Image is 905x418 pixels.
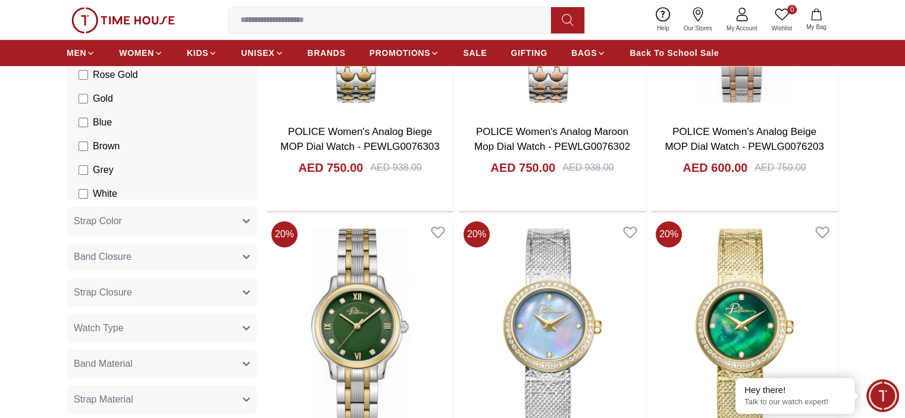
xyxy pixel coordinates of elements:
[463,47,487,59] span: SALE
[298,159,363,176] h4: AED 750.00
[93,187,117,201] span: White
[67,42,95,64] a: MEN
[271,221,298,247] span: 20 %
[67,243,257,271] button: Band Closure
[562,161,613,175] div: AED 938.00
[474,126,630,153] a: POLICE Women's Analog Maroon Mop Dial Watch - PEWLG0076302
[74,392,133,407] span: Strap Material
[370,161,421,175] div: AED 938.00
[74,250,131,264] span: Band Closure
[93,115,112,130] span: Blue
[93,163,114,177] span: Grey
[74,214,122,228] span: Strap Color
[79,70,88,80] input: Rose Gold
[571,42,606,64] a: BAGS
[801,23,831,32] span: My Bag
[67,350,257,378] button: Band Material
[682,159,747,176] h4: AED 600.00
[464,221,490,247] span: 20 %
[79,189,88,199] input: White
[67,278,257,307] button: Strap Closure
[744,397,845,407] p: Talk to our watch expert!
[67,314,257,342] button: Watch Type
[463,42,487,64] a: SALE
[866,379,899,412] div: Chat Widget
[490,159,555,176] h4: AED 750.00
[369,47,431,59] span: PROMOTIONS
[71,7,175,33] img: ...
[787,5,797,14] span: 0
[765,5,799,35] a: 0Wishlist
[67,385,257,414] button: Strap Material
[67,47,86,59] span: MEN
[119,47,154,59] span: WOMEN
[187,47,208,59] span: KIDS
[754,161,806,175] div: AED 750.00
[79,94,88,103] input: Gold
[74,321,124,335] span: Watch Type
[722,24,762,33] span: My Account
[241,42,283,64] a: UNISEX
[79,142,88,151] input: Brown
[665,126,823,153] a: POLICE Women's Analog Beige MOP Dial Watch - PEWLG0076203
[93,139,120,153] span: Brown
[679,24,717,33] span: Our Stores
[744,384,845,396] div: Hey there!
[656,221,682,247] span: 20 %
[799,6,834,34] button: My Bag
[511,42,547,64] a: GIFTING
[74,357,133,371] span: Band Material
[652,24,674,33] span: Help
[308,47,346,59] span: BRANDS
[369,42,440,64] a: PROMOTIONS
[280,126,439,153] a: POLICE Women's Analog Biege MOP Dial Watch - PEWLG0076303
[79,118,88,127] input: Blue
[119,42,163,64] a: WOMEN
[79,165,88,175] input: Grey
[67,207,257,235] button: Strap Color
[767,24,797,33] span: Wishlist
[93,68,138,82] span: Rose Gold
[677,5,719,35] a: Our Stores
[571,47,597,59] span: BAGS
[630,47,719,59] span: Back To School Sale
[93,92,113,106] span: Gold
[187,42,217,64] a: KIDS
[74,285,132,300] span: Strap Closure
[650,5,677,35] a: Help
[630,42,719,64] a: Back To School Sale
[308,42,346,64] a: BRANDS
[511,47,547,59] span: GIFTING
[241,47,274,59] span: UNISEX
